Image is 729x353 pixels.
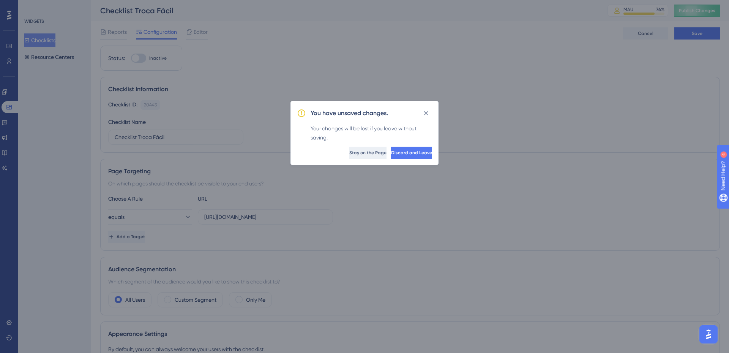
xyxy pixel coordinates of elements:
iframe: UserGuiding AI Assistant Launcher [697,323,720,346]
span: Need Help? [18,2,47,11]
span: Stay on the Page [349,150,387,156]
span: Discard and Leave [391,150,432,156]
div: Your changes will be lost if you leave without saving. [311,124,432,142]
h2: You have unsaved changes. [311,109,388,118]
div: 4 [53,4,55,10]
